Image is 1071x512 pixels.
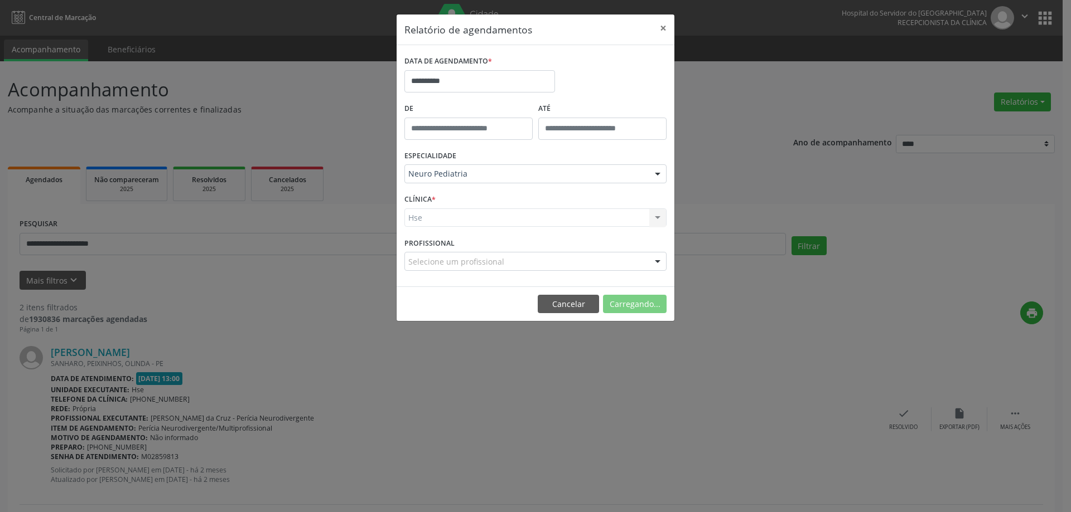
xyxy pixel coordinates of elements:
button: Close [652,14,674,42]
span: Neuro Pediatria [408,168,644,179]
label: ESPECIALIDADE [404,148,456,165]
h5: Relatório de agendamentos [404,22,532,37]
label: ATÉ [538,100,667,118]
label: DATA DE AGENDAMENTO [404,53,492,70]
label: De [404,100,533,118]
